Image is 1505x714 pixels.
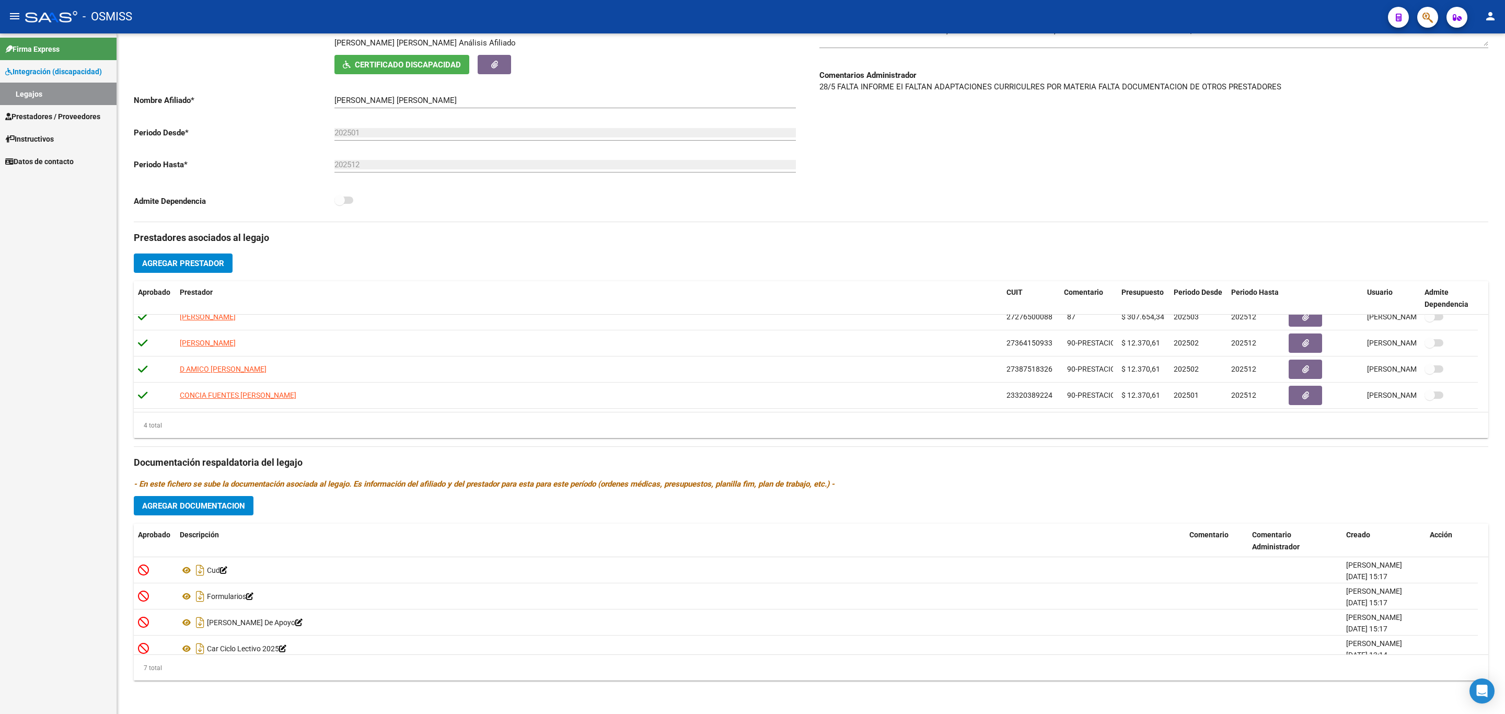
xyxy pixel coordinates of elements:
[1346,651,1387,659] span: [DATE] 13:14
[1363,281,1420,316] datatable-header-cell: Usuario
[1346,531,1370,539] span: Creado
[193,588,207,605] i: Descargar documento
[134,662,162,674] div: 7 total
[134,281,176,316] datatable-header-cell: Aprobado
[138,531,170,539] span: Aprobado
[1185,524,1248,558] datatable-header-cell: Comentario
[1170,281,1227,316] datatable-header-cell: Periodo Desde
[1342,524,1426,558] datatable-header-cell: Creado
[1067,313,1075,321] span: 87
[1484,10,1497,22] mat-icon: person
[134,231,1488,245] h3: Prestadores asociados al legajo
[1002,281,1060,316] datatable-header-cell: CUIT
[1367,288,1393,296] span: Usuario
[180,640,1181,657] div: Car Ciclo Lectivo 2025
[1367,365,1449,373] span: [PERSON_NAME] [DATE]
[180,614,1181,631] div: [PERSON_NAME] De Apoyo
[1231,339,1256,347] span: 202512
[334,37,457,49] p: [PERSON_NAME] [PERSON_NAME]
[134,195,334,207] p: Admite Dependencia
[1346,598,1387,607] span: [DATE] 15:17
[1006,391,1052,399] span: 23320389224
[1121,313,1164,321] span: $ 307.654,34
[1189,531,1229,539] span: Comentario
[1469,678,1495,704] div: Open Intercom Messenger
[819,70,1488,81] h3: Comentarios Administrador
[176,524,1185,558] datatable-header-cell: Descripción
[1346,587,1402,595] span: [PERSON_NAME]
[1346,639,1402,648] span: [PERSON_NAME]
[1064,288,1103,296] span: Comentario
[334,55,469,74] button: Certificado Discapacidad
[1006,339,1052,347] span: 27364150933
[1231,288,1279,296] span: Periodo Hasta
[1006,288,1023,296] span: CUIT
[1248,524,1342,558] datatable-header-cell: Comentario Administrador
[1426,524,1478,558] datatable-header-cell: Acción
[134,496,253,515] button: Agregar Documentacion
[5,156,74,167] span: Datos de contacto
[819,81,1488,93] p: 28/5 FALTA INFORME EI FALTAN ADAPTACIONES CURRICULRES POR MATERIA FALTA DOCUMENTACION DE OTROS PR...
[180,313,236,321] span: [PERSON_NAME]
[1346,625,1387,633] span: [DATE] 15:17
[1121,339,1160,347] span: $ 12.370,61
[1430,531,1452,539] span: Acción
[1231,391,1256,399] span: 202512
[355,60,461,70] span: Certificado Discapacidad
[5,133,54,145] span: Instructivos
[1231,313,1256,321] span: 202512
[193,614,207,631] i: Descargar documento
[176,281,1002,316] datatable-header-cell: Prestador
[83,5,132,28] span: - OSMISS
[1174,313,1199,321] span: 202503
[142,259,224,268] span: Agregar Prestador
[180,288,213,296] span: Prestador
[8,10,21,22] mat-icon: menu
[180,531,219,539] span: Descripción
[1252,531,1300,551] span: Comentario Administrador
[134,159,334,170] p: Periodo Hasta
[459,37,516,49] div: Análisis Afiliado
[134,420,162,431] div: 4 total
[1367,339,1449,347] span: [PERSON_NAME] [DATE]
[1227,281,1284,316] datatable-header-cell: Periodo Hasta
[1346,572,1387,581] span: [DATE] 15:17
[1231,365,1256,373] span: 202512
[180,365,267,373] span: D AMICO [PERSON_NAME]
[1067,365,1212,373] span: 90-PRESTACION DE APOYO EN PSICOLOGIA
[1174,288,1222,296] span: Periodo Desde
[1420,281,1478,316] datatable-header-cell: Admite Dependencia
[1067,391,1219,399] span: 90-PRESTACION DE APOYO EN KINESIOLOGIA
[193,562,207,579] i: Descargar documento
[5,111,100,122] span: Prestadores / Proveedores
[180,391,296,399] span: CONCIA FUENTES [PERSON_NAME]
[1121,391,1160,399] span: $ 12.370,61
[1346,561,1402,569] span: [PERSON_NAME]
[134,127,334,139] p: Periodo Desde
[1121,365,1160,373] span: $ 12.370,61
[134,479,835,489] i: - En este fichero se sube la documentación asociada al legajo. Es información del afiliado y del ...
[142,501,245,511] span: Agregar Documentacion
[1174,391,1199,399] span: 202501
[1121,288,1164,296] span: Presupuesto
[1006,313,1052,321] span: 27276500088
[134,455,1488,470] h3: Documentación respaldatoria del legajo
[1067,339,1232,347] span: 90-PRESTACION DE APOYO EN FONOAUDIOLOGIA
[1346,613,1402,621] span: [PERSON_NAME]
[1367,313,1449,321] span: [PERSON_NAME] [DATE]
[1060,281,1117,316] datatable-header-cell: Comentario
[193,640,207,657] i: Descargar documento
[134,95,334,106] p: Nombre Afiliado
[1006,365,1052,373] span: 27387518326
[5,66,102,77] span: Integración (discapacidad)
[134,524,176,558] datatable-header-cell: Aprobado
[134,254,233,273] button: Agregar Prestador
[180,562,1181,579] div: Cud
[180,339,236,347] span: [PERSON_NAME]
[1367,391,1449,399] span: [PERSON_NAME] [DATE]
[5,43,60,55] span: Firma Express
[1117,281,1170,316] datatable-header-cell: Presupuesto
[1174,339,1199,347] span: 202502
[180,588,1181,605] div: Formularios
[1174,365,1199,373] span: 202502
